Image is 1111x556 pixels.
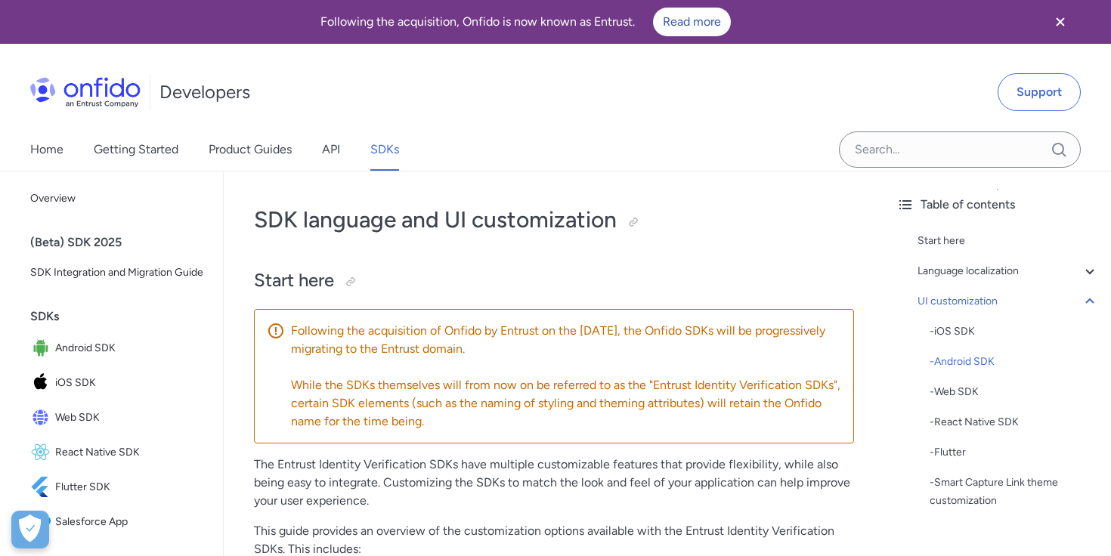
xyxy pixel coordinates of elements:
a: -Android SDK [930,353,1099,371]
div: - Web SDK [930,383,1099,401]
div: - Smart Capture Link theme customization [930,474,1099,510]
button: Open Preferences [11,511,49,548]
a: Start here [918,232,1099,250]
a: -iOS SDK [930,323,1099,341]
a: Home [30,128,63,171]
h1: SDK language and UI customization [254,205,854,235]
p: The Entrust Identity Verification SDKs have multiple customizable features that provide flexibili... [254,456,854,510]
a: Support [998,73,1081,111]
img: IconFlutter SDK [30,477,55,498]
span: Salesforce App [55,511,205,533]
input: Onfido search input field [839,131,1081,168]
a: IconWeb SDKWeb SDK [24,401,211,434]
a: -Web SDK [930,383,1099,401]
a: IconSalesforce AppSalesforce App [24,505,211,539]
img: IconiOS SDK [30,372,55,394]
span: React Native SDK [55,442,205,463]
span: Flutter SDK [55,477,205,498]
div: - Flutter [930,443,1099,462]
p: Following the acquisition of Onfido by Entrust on the [DATE], the Onfido SDKs will be progressive... [291,322,841,358]
a: SDKs [370,128,399,171]
a: Read more [653,8,731,36]
a: Language localization [918,262,1099,280]
a: -Flutter [930,443,1099,462]
a: IconiOS SDKiOS SDK [24,366,211,400]
a: SDK Integration and Migration Guide [24,258,211,288]
a: Getting Started [94,128,178,171]
div: - React Native SDK [930,413,1099,431]
h1: Developers [159,80,250,104]
span: iOS SDK [55,372,205,394]
a: -React Native SDK [930,413,1099,431]
span: Overview [30,190,205,208]
a: Product Guides [209,128,292,171]
img: IconReact Native SDK [30,442,55,463]
div: - Android SDK [930,353,1099,371]
a: IconReact Native SDKReact Native SDK [24,436,211,469]
a: IconAndroid SDKAndroid SDK [24,332,211,365]
span: Web SDK [55,407,205,428]
div: Table of contents [896,196,1099,214]
img: IconWeb SDK [30,407,55,428]
a: IconFlutter SDKFlutter SDK [24,471,211,504]
a: API [322,128,340,171]
div: Following the acquisition, Onfido is now known as Entrust. [18,8,1032,36]
img: IconAndroid SDK [30,338,55,359]
h2: Start here [254,268,854,294]
a: Overview [24,184,211,214]
div: (Beta) SDK 2025 [30,227,217,258]
svg: Close banner [1051,13,1069,31]
p: While the SDKs themselves will from now on be referred to as the "Entrust Identity Verification S... [291,376,841,431]
div: - iOS SDK [930,323,1099,341]
a: -Smart Capture Link theme customization [930,474,1099,510]
div: Cookie Preferences [11,511,49,548]
span: SDK Integration and Migration Guide [30,264,205,282]
img: Onfido Logo [30,77,141,107]
button: Close banner [1032,3,1088,41]
a: UI customization [918,292,1099,310]
div: SDKs [30,301,217,332]
span: Android SDK [55,338,205,359]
